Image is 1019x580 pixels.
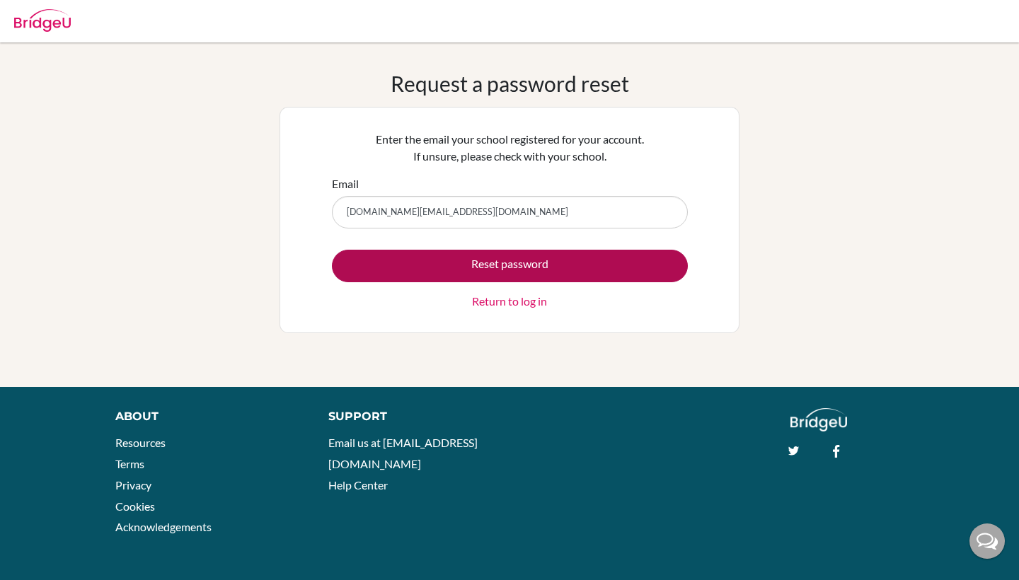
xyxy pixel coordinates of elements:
div: Support [328,408,495,425]
label: Email [332,175,359,192]
a: Return to log in [472,293,547,310]
img: Bridge-U [14,9,71,32]
div: About [115,408,297,425]
a: Cookies [115,499,155,513]
span: Help [33,10,62,23]
img: logo_white@2x-f4f0deed5e89b7ecb1c2cc34c3e3d731f90f0f143d5ea2071677605dd97b5244.png [790,408,848,431]
a: Resources [115,436,166,449]
h1: Request a password reset [391,71,629,96]
a: Acknowledgements [115,520,212,533]
a: Help Center [328,478,388,492]
a: Terms [115,457,144,470]
a: Email us at [EMAIL_ADDRESS][DOMAIN_NAME] [328,436,478,470]
p: Enter the email your school registered for your account. If unsure, please check with your school. [332,131,688,165]
button: Reset password [332,250,688,282]
a: Privacy [115,478,151,492]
